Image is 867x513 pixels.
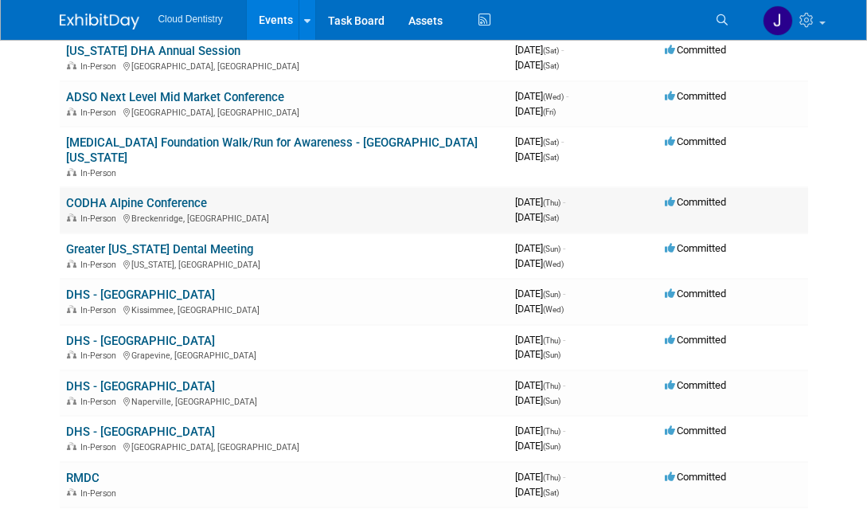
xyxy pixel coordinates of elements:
span: (Sat) [543,488,559,497]
span: [DATE] [515,303,564,315]
span: (Sun) [543,245,560,253]
span: - [563,425,565,437]
span: In-Person [80,488,121,499]
span: (Thu) [543,427,560,436]
div: Breckenridge, [GEOGRAPHIC_DATA] [66,211,502,224]
span: (Wed) [543,305,564,314]
span: Committed [665,379,726,391]
span: (Sat) [543,61,559,70]
img: In-Person Event [67,442,76,450]
img: In-Person Event [67,397,76,405]
img: Jessica Estrada [763,6,793,36]
span: Committed [665,471,726,483]
span: - [563,196,565,208]
a: DHS - [GEOGRAPHIC_DATA] [66,379,215,394]
span: (Thu) [543,336,560,345]
span: (Thu) [543,473,560,482]
span: [DATE] [515,105,556,117]
span: - [561,135,564,147]
span: (Sat) [543,46,559,55]
span: In-Person [80,397,121,407]
div: [GEOGRAPHIC_DATA], [GEOGRAPHIC_DATA] [66,440,502,452]
div: [GEOGRAPHIC_DATA], [GEOGRAPHIC_DATA] [66,59,502,72]
span: (Sat) [543,153,559,162]
div: [US_STATE], [GEOGRAPHIC_DATA] [66,257,502,270]
span: [DATE] [515,196,565,208]
span: [DATE] [515,425,565,437]
span: (Sun) [543,350,560,359]
img: ExhibitDay [60,14,139,29]
span: Committed [665,196,726,208]
a: CODHA Alpine Conference [66,196,207,210]
span: In-Person [80,305,121,315]
span: [DATE] [515,44,564,56]
span: (Thu) [543,382,560,390]
span: - [563,379,565,391]
span: [DATE] [515,90,568,102]
span: (Fri) [543,108,556,116]
span: [DATE] [515,59,559,71]
span: - [563,334,565,346]
img: In-Person Event [67,213,76,221]
span: [DATE] [515,257,564,269]
span: [DATE] [515,211,559,223]
span: (Sun) [543,442,560,451]
span: (Sun) [543,290,560,299]
span: - [561,44,564,56]
span: (Wed) [543,260,564,268]
div: Grapevine, [GEOGRAPHIC_DATA] [66,348,502,361]
span: [DATE] [515,242,565,254]
a: DHS - [GEOGRAPHIC_DATA] [66,425,215,439]
span: [DATE] [515,379,565,391]
img: In-Person Event [67,108,76,116]
span: [DATE] [515,334,565,346]
img: In-Person Event [67,61,76,69]
a: DHS - [GEOGRAPHIC_DATA] [66,334,215,348]
span: Committed [665,288,726,300]
span: Committed [665,135,726,147]
span: (Sat) [543,213,559,222]
div: Naperville, [GEOGRAPHIC_DATA] [66,394,502,407]
span: In-Person [80,61,121,72]
span: (Sat) [543,138,559,147]
a: [US_STATE] DHA Annual Session [66,44,240,58]
span: - [563,288,565,300]
span: In-Person [80,442,121,452]
img: In-Person Event [67,168,76,176]
img: In-Person Event [67,350,76,358]
span: In-Person [80,108,121,118]
span: (Thu) [543,198,560,207]
span: - [563,242,565,254]
span: - [566,90,568,102]
span: In-Person [80,168,121,178]
span: [DATE] [515,486,559,498]
a: ADSO Next Level Mid Market Conference [66,90,284,104]
span: In-Person [80,213,121,224]
span: [DATE] [515,471,565,483]
span: In-Person [80,350,121,361]
span: Committed [665,334,726,346]
img: In-Person Event [67,260,76,268]
span: Committed [665,242,726,254]
img: In-Person Event [67,488,76,496]
a: Greater [US_STATE] Dental Meeting [66,242,253,256]
a: [MEDICAL_DATA] Foundation Walk/Run for Awareness - [GEOGRAPHIC_DATA][US_STATE] [66,135,478,165]
span: [DATE] [515,348,560,360]
span: [DATE] [515,135,564,147]
span: Committed [665,44,726,56]
a: DHS - [GEOGRAPHIC_DATA] [66,288,215,302]
span: [DATE] [515,288,565,300]
img: In-Person Event [67,305,76,313]
span: [DATE] [515,394,560,406]
span: [DATE] [515,151,559,163]
span: Committed [665,425,726,437]
span: - [563,471,565,483]
span: (Sun) [543,397,560,405]
span: Cloud Dentistry [158,14,223,25]
span: Committed [665,90,726,102]
div: Kissimmee, [GEOGRAPHIC_DATA] [66,303,502,315]
div: [GEOGRAPHIC_DATA], [GEOGRAPHIC_DATA] [66,105,502,118]
span: In-Person [80,260,121,270]
span: (Wed) [543,92,564,101]
span: [DATE] [515,440,560,452]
